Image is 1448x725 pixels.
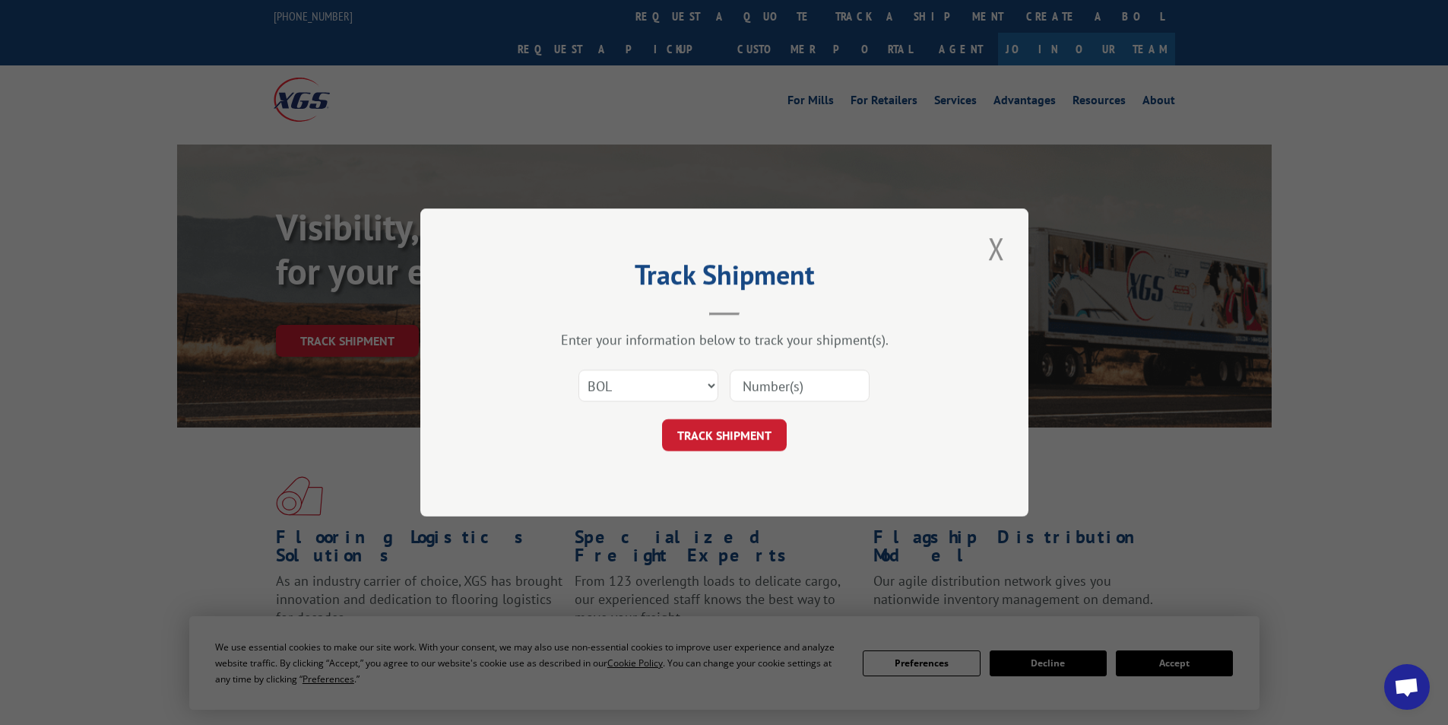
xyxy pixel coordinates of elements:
[1384,664,1430,710] a: Open chat
[496,331,952,348] div: Enter your information below to track your shipment(s).
[662,419,787,451] button: TRACK SHIPMENT
[730,370,870,402] input: Number(s)
[496,264,952,293] h2: Track Shipment
[984,227,1009,269] button: Close modal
